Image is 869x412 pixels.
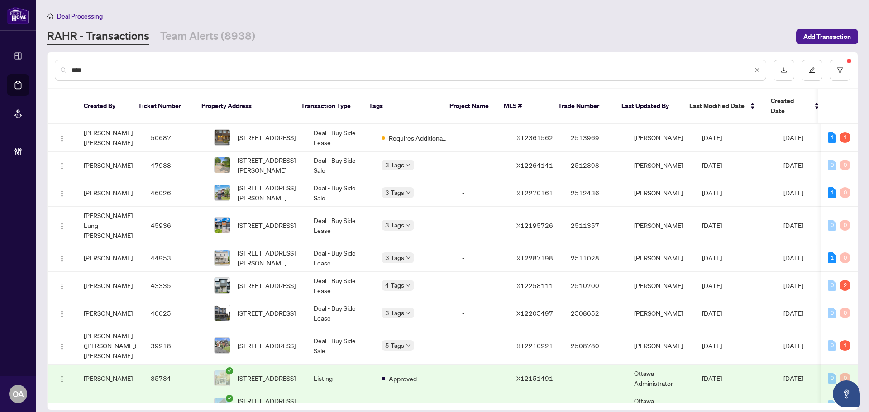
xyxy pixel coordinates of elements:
th: Created Date [764,89,827,124]
td: Ottawa Administrator [627,365,695,392]
td: - [455,244,509,272]
td: 2511357 [563,207,627,244]
div: 1 [828,132,836,143]
div: 0 [828,373,836,384]
img: logo [7,7,29,24]
td: - [455,365,509,392]
td: - [455,272,509,299]
td: 40025 [143,299,207,327]
td: 45936 [143,207,207,244]
td: Deal - Buy Side Lease [306,124,374,152]
span: [STREET_ADDRESS][PERSON_NAME] [238,155,299,175]
span: down [406,163,411,167]
td: Deal - Buy Side Lease [306,272,374,299]
span: X12270161 [516,189,553,197]
img: Logo [58,223,66,230]
td: 2508652 [563,299,627,327]
div: 0 [840,187,850,198]
img: thumbnail-img [215,370,230,386]
div: 0 [840,220,850,231]
img: Logo [58,310,66,317]
td: Deal - Buy Side Lease [306,299,374,327]
td: - [455,179,509,207]
span: [STREET_ADDRESS] [238,280,296,290]
span: Created Date [771,96,809,116]
span: [DATE] [783,254,803,262]
div: 0 [828,160,836,170]
span: [DATE] [702,309,722,317]
span: Add Transaction [803,29,851,44]
span: [STREET_ADDRESS] [238,308,296,318]
span: [STREET_ADDRESS][PERSON_NAME] [238,248,299,268]
span: [STREET_ADDRESS] [238,133,296,142]
span: close [754,67,760,73]
div: 0 [828,400,836,411]
button: Logo [55,251,69,265]
span: down [406,256,411,260]
td: 43335 [143,272,207,299]
span: Requires Additional Docs [389,133,448,143]
span: [PERSON_NAME] [84,254,133,262]
span: X12361562 [516,133,553,142]
td: 2508780 [563,327,627,365]
button: Logo [55,306,69,320]
span: 3 Tags [385,252,404,263]
td: 2513969 [563,124,627,152]
td: Listing [306,365,374,392]
button: Open asap [833,380,860,407]
span: [DATE] [702,133,722,142]
button: Logo [55,185,69,200]
td: - [455,124,509,152]
th: Ticket Number [131,89,194,124]
img: Logo [58,162,66,170]
span: [STREET_ADDRESS] [238,341,296,350]
td: 2511028 [563,244,627,272]
button: Logo [55,371,69,385]
div: 0 [840,308,850,318]
div: 0 [828,220,836,231]
td: [PERSON_NAME] [627,327,695,365]
td: - [455,327,509,365]
td: - [455,152,509,179]
img: thumbnail-img [215,278,230,293]
span: [DATE] [702,402,722,410]
td: 50687 [143,124,207,152]
span: down [406,343,411,348]
td: [PERSON_NAME] [627,244,695,272]
span: [DATE] [702,374,722,382]
span: OA [13,388,24,400]
img: thumbnail-img [215,305,230,321]
th: Project Name [442,89,497,124]
span: [DATE] [783,341,803,350]
td: - [563,365,627,392]
td: 46026 [143,179,207,207]
span: Deal Processing [57,12,103,20]
td: Deal - Buy Side Sale [306,152,374,179]
div: 0 [840,373,850,384]
span: [PERSON_NAME] Lung [PERSON_NAME] [84,211,133,239]
th: Trade Number [551,89,614,124]
button: filter [830,60,850,81]
span: [PERSON_NAME] [84,402,133,410]
span: down [406,223,411,227]
img: Logo [58,190,66,197]
img: thumbnail-img [215,250,230,265]
span: X12151491 [516,374,553,382]
td: Deal - Buy Side Lease [306,207,374,244]
div: 0 [828,308,836,318]
span: home [47,13,53,19]
a: RAHR - Transactions [47,28,149,45]
span: [PERSON_NAME] ([PERSON_NAME]) [PERSON_NAME] [84,331,136,360]
span: check-circle [226,395,233,402]
span: [DATE] [783,133,803,142]
span: [DATE] [783,161,803,169]
span: X12139312 [516,402,553,410]
td: 2512436 [563,179,627,207]
div: 1 [828,252,836,263]
td: 47938 [143,152,207,179]
td: [PERSON_NAME] [627,179,695,207]
td: [PERSON_NAME] [627,152,695,179]
th: Tags [362,89,442,124]
div: 1 [828,187,836,198]
th: Last Modified Date [682,89,764,124]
